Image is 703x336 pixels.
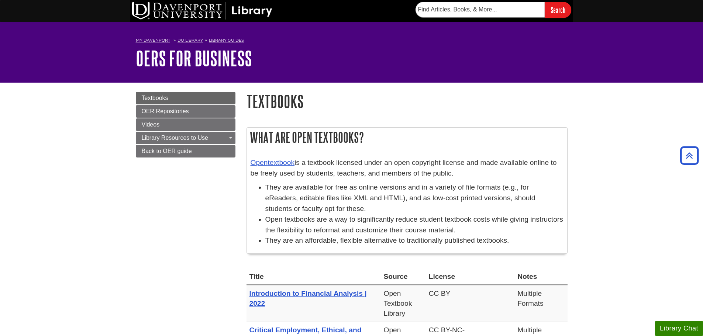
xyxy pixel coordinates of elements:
[514,285,567,322] td: Multiple Formats
[655,321,703,336] button: Library Chat
[136,145,235,157] a: Back to OER guide
[426,285,514,322] td: CC BY
[265,214,564,236] li: Open textbooks are a way to significantly reduce student textbook costs while giving instructors ...
[678,150,701,160] a: Back to Top
[142,95,168,101] span: Textbooks
[142,135,209,141] span: Library Resources to Use
[247,128,567,147] h2: What are Open Textbooks?
[142,121,160,128] span: Videos
[136,35,568,47] nav: breadcrumb
[142,148,192,154] span: Back to OER guide
[136,37,170,44] a: My Davenport
[545,2,571,18] input: Search
[178,38,203,43] a: DU Library
[136,47,252,70] a: OERs for Business
[251,157,564,179] p: is a textbook licensed under an open copyright license and made available online to be freely use...
[247,269,381,285] th: Title
[381,285,426,322] td: Open Textbook Library
[247,92,568,111] h1: Textbooks
[136,92,235,104] a: Textbooks
[268,159,294,166] a: textbook
[416,2,571,18] form: Searches DU Library's articles, books, and more
[136,92,235,157] div: Guide Page Menu
[209,38,244,43] a: Library Guides
[265,182,564,214] li: They are available for free as online versions and in a variety of file formats (e.g., for eReade...
[381,269,426,285] th: Source
[136,105,235,118] a: OER Repositories
[251,159,268,166] a: Open
[265,235,564,246] li: They are an affordable, flexible alternative to traditionally published textbooks.
[142,108,189,114] span: OER Repositories
[426,269,514,285] th: License
[132,2,272,20] img: DU Library
[249,290,367,307] a: Introduction to Financial Analysis | 2022
[416,2,545,17] input: Find Articles, Books, & More...
[136,118,235,131] a: Videos
[136,132,235,144] a: Library Resources to Use
[514,269,567,285] th: Notes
